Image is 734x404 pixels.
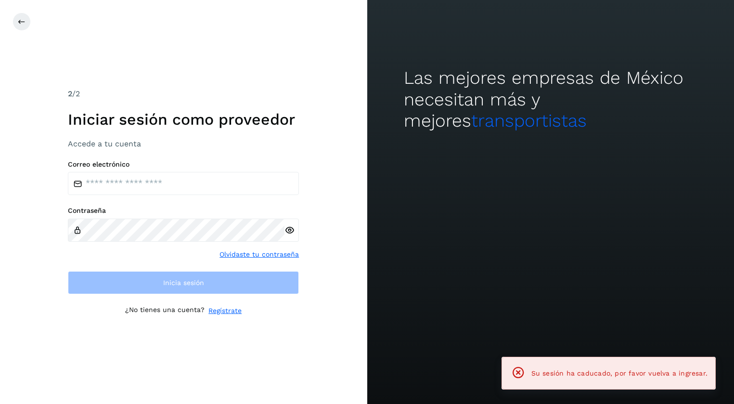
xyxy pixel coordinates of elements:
[68,139,299,148] h3: Accede a tu cuenta
[404,67,697,131] h2: Las mejores empresas de México necesitan más y mejores
[68,88,299,100] div: /2
[68,271,299,294] button: Inicia sesión
[125,306,205,316] p: ¿No tienes una cuenta?
[471,110,587,131] span: transportistas
[219,249,299,260] a: Olvidaste tu contraseña
[163,279,204,286] span: Inicia sesión
[68,89,72,98] span: 2
[68,207,299,215] label: Contraseña
[208,306,242,316] a: Regístrate
[68,110,299,129] h1: Iniciar sesión como proveedor
[68,160,299,169] label: Correo electrónico
[531,369,708,377] span: Su sesión ha caducado, por favor vuelva a ingresar.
